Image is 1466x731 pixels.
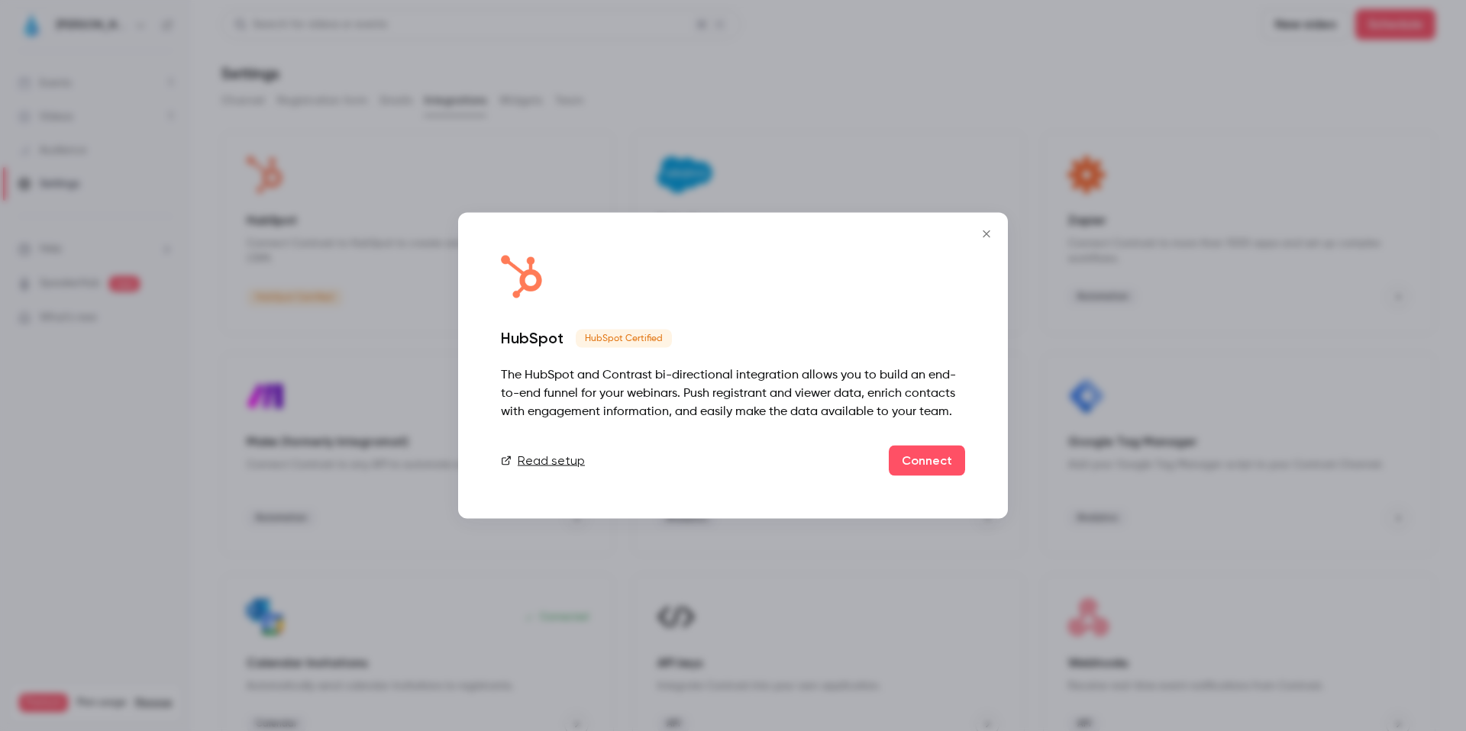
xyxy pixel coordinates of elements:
[501,452,585,470] a: Read setup
[501,329,563,347] div: HubSpot
[501,366,965,421] div: The HubSpot and Contrast bi-directional integration allows you to build an end-to-end funnel for ...
[971,219,1002,250] button: Close
[889,446,965,476] a: Connect
[576,330,672,348] span: HubSpot Certified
